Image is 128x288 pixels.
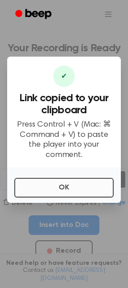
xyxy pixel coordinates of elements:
[14,178,114,197] button: OK
[14,120,114,160] p: Press Control + V (Mac: ⌘ Command + V) to paste the player into your comment.
[14,92,114,116] h3: Link copied to your clipboard
[53,66,75,87] div: ✔
[98,4,119,25] button: Open menu
[9,6,60,23] a: Beep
